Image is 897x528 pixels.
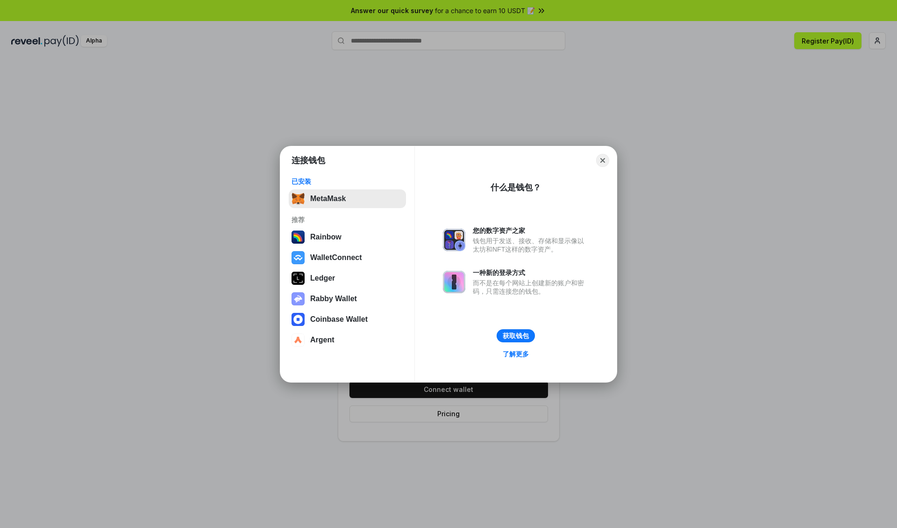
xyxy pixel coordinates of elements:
[310,233,342,241] div: Rainbow
[289,289,406,308] button: Rabby Wallet
[292,216,403,224] div: 推荐
[310,195,346,203] div: MetaMask
[289,331,406,349] button: Argent
[310,315,368,324] div: Coinbase Wallet
[473,237,589,253] div: 钱包用于发送、接收、存储和显示像以太坊和NFT这样的数字资产。
[292,272,305,285] img: svg+xml,%3Csvg%20xmlns%3D%22http%3A%2F%2Fwww.w3.org%2F2000%2Fsvg%22%20width%3D%2228%22%20height%3...
[292,292,305,305] img: svg+xml,%3Csvg%20xmlns%3D%22http%3A%2F%2Fwww.w3.org%2F2000%2Fsvg%22%20fill%3D%22none%22%20viewBox...
[292,333,305,347] img: svg+xml,%3Csvg%20width%3D%2228%22%20height%3D%2228%22%20viewBox%3D%220%200%2028%2028%22%20fill%3D...
[503,332,529,340] div: 获取钱包
[289,310,406,329] button: Coinbase Wallet
[443,271,465,293] img: svg+xml,%3Csvg%20xmlns%3D%22http%3A%2F%2Fwww.w3.org%2F2000%2Fsvg%22%20fill%3D%22none%22%20viewBox...
[289,189,406,208] button: MetaMask
[310,336,335,344] div: Argent
[289,248,406,267] button: WalletConnect
[292,231,305,244] img: svg+xml,%3Csvg%20width%3D%22120%22%20height%3D%22120%22%20viewBox%3D%220%200%20120%20120%22%20fil...
[497,329,535,342] button: 获取钱包
[289,269,406,288] button: Ledger
[473,279,589,296] div: 而不是在每个网站上创建新的账户和密码，只需连接您的钱包。
[497,348,534,360] a: 了解更多
[503,350,529,358] div: 了解更多
[473,226,589,235] div: 您的数字资产之家
[289,228,406,246] button: Rainbow
[596,154,609,167] button: Close
[310,274,335,282] div: Ledger
[292,155,325,166] h1: 连接钱包
[292,313,305,326] img: svg+xml,%3Csvg%20width%3D%2228%22%20height%3D%2228%22%20viewBox%3D%220%200%2028%2028%22%20fill%3D...
[473,268,589,277] div: 一种新的登录方式
[292,251,305,264] img: svg+xml,%3Csvg%20width%3D%2228%22%20height%3D%2228%22%20viewBox%3D%220%200%2028%2028%22%20fill%3D...
[443,229,465,251] img: svg+xml,%3Csvg%20xmlns%3D%22http%3A%2F%2Fwww.w3.org%2F2000%2Fsvg%22%20fill%3D%22none%22%20viewBox...
[292,177,403,186] div: 已安装
[310,295,357,303] div: Rabby Wallet
[310,253,362,262] div: WalletConnect
[491,182,541,193] div: 什么是钱包？
[292,192,305,205] img: svg+xml,%3Csvg%20fill%3D%22none%22%20height%3D%2233%22%20viewBox%3D%220%200%2035%2033%22%20width%...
